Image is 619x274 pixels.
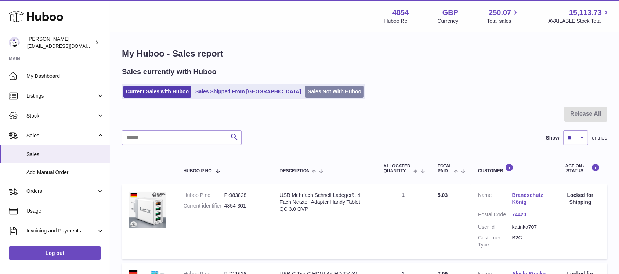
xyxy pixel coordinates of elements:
[26,169,104,176] span: Add Manual Order
[478,224,512,231] dt: User Id
[26,188,97,195] span: Orders
[376,184,430,259] td: 1
[487,8,520,25] a: 250.07 Total sales
[384,18,409,25] div: Huboo Ref
[512,192,546,206] a: Brandschutz König
[26,112,97,119] span: Stock
[122,67,217,77] h2: Sales currently with Huboo
[224,192,265,199] dd: P-983828
[280,169,310,173] span: Description
[27,43,108,49] span: [EMAIL_ADDRESS][DOMAIN_NAME]
[26,73,104,80] span: My Dashboard
[438,18,459,25] div: Currency
[27,36,93,50] div: [PERSON_NAME]
[478,211,512,220] dt: Postal Code
[122,48,607,60] h1: My Huboo - Sales report
[384,164,412,173] span: ALLOCATED Quantity
[184,169,212,173] span: Huboo P no
[123,86,191,98] a: Current Sales with Huboo
[193,86,304,98] a: Sales Shipped From [GEOGRAPHIC_DATA]
[184,192,224,199] dt: Huboo P no
[9,37,20,48] img: jimleo21@yahoo.gr
[129,192,166,228] img: $_57.JPG
[512,224,546,231] dd: katinka707
[392,8,409,18] strong: 4854
[489,8,511,18] span: 250.07
[305,86,364,98] a: Sales Not With Huboo
[512,234,546,248] dd: B2C
[478,234,512,248] dt: Customer Type
[478,192,512,208] dt: Name
[26,132,97,139] span: Sales
[478,163,546,173] div: Customer
[26,93,97,100] span: Listings
[561,163,600,173] div: Action / Status
[592,134,607,141] span: entries
[280,192,369,213] div: USB Mehrfach Schnell Ladegerät 4 Fach Netzteil Adapter Handy Tablet QC 3.0 OVP
[26,151,104,158] span: Sales
[569,8,602,18] span: 15,113.73
[561,192,600,206] div: Locked for Shipping
[487,18,520,25] span: Total sales
[548,8,610,25] a: 15,113.73 AVAILABLE Stock Total
[442,8,458,18] strong: GBP
[512,211,546,218] a: 74420
[26,227,97,234] span: Invoicing and Payments
[438,164,452,173] span: Total paid
[9,246,101,260] a: Log out
[548,18,610,25] span: AVAILABLE Stock Total
[546,134,560,141] label: Show
[438,192,448,198] span: 5.03
[184,202,224,209] dt: Current identifier
[224,202,265,209] dd: 4854-301
[26,208,104,214] span: Usage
